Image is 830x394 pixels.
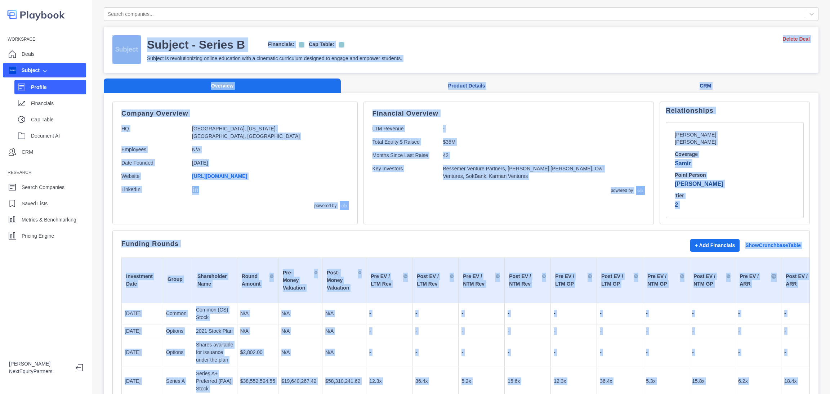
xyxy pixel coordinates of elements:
[554,327,594,335] p: -
[269,273,274,280] img: Sort
[675,159,795,168] p: Samir
[461,349,501,356] p: -
[314,202,336,209] p: powered by
[675,131,740,145] p: [PERSON_NAME] [PERSON_NAME]
[340,201,349,210] img: crunchbase-logo
[240,310,275,317] p: N/A
[31,116,86,124] p: Cap Table
[601,273,638,288] div: Post EV / LTM GP
[125,349,160,356] p: [DATE]
[461,327,501,335] p: -
[147,55,402,62] p: Subject is revolutionizing online education with a cinematic curriculum designed to engage and em...
[192,146,328,153] p: N/A
[281,349,319,356] p: N/A
[463,273,500,288] div: Pre EV / NTM Rev
[740,273,777,288] div: Pre EV / ARR
[646,377,686,385] p: 5.3x
[415,310,455,317] p: -
[121,146,186,153] p: Employees
[726,273,731,280] img: Sort
[9,360,70,368] p: [PERSON_NAME]
[372,111,645,116] p: Financial Overview
[309,41,334,48] p: Cap Table:
[666,108,804,113] p: Relationships
[634,273,638,280] img: Sort
[738,377,778,385] p: 6.2x
[646,327,686,335] p: -
[675,201,795,209] p: 2
[495,273,500,280] img: Sort
[646,349,686,356] p: -
[693,273,731,288] div: Post EV / NTM GP
[450,273,454,280] img: Sort
[125,310,160,317] p: [DATE]
[508,377,548,385] p: 15.6x
[121,111,349,116] p: Company Overview
[403,273,408,280] img: Sort
[242,273,274,288] div: Round Amount
[443,138,607,146] p: $35M
[443,152,607,159] p: 42
[240,377,275,385] p: $38,552,594.55
[121,241,179,247] p: Funding Rounds
[196,306,234,321] p: Common (CS) Stock
[121,125,186,140] p: HQ
[443,125,607,133] p: -
[22,232,54,240] p: Pricing Engine
[281,310,319,317] p: N/A
[600,377,640,385] p: 36.4x
[415,349,455,356] p: -
[281,377,319,385] p: $19,640,267.42
[22,216,76,224] p: Metrics & Benchmarking
[600,349,640,356] p: -
[166,349,190,356] p: Options
[692,377,732,385] p: 15.8x
[554,349,594,356] p: -
[600,327,640,335] p: -
[192,125,328,140] p: [GEOGRAPHIC_DATA], [US_STATE], [GEOGRAPHIC_DATA], [GEOGRAPHIC_DATA]
[369,377,409,385] p: 12.3x
[192,173,247,179] a: [URL][DOMAIN_NAME]
[240,327,275,335] p: N/A
[314,269,318,276] img: Sort
[121,159,186,167] p: Date Founded
[636,186,645,195] img: crunchbase-logo
[786,273,823,288] div: Post EV / ARR
[508,310,548,317] p: -
[555,273,592,288] div: Pre EV / LTM GP
[783,35,810,43] a: Delete Deal
[745,242,801,249] a: Show Crunchbase Table
[9,67,40,74] div: Subject
[508,349,548,356] p: -
[611,187,633,194] p: powered by
[592,79,818,93] button: CRM
[166,377,190,385] p: Series A
[31,84,86,91] p: Profile
[121,186,186,195] p: LinkedIn
[196,370,234,393] p: Series A+ Preferred (PAA) Stock
[121,173,186,180] p: Website
[299,42,304,48] img: on-logo
[738,327,778,335] p: -
[325,377,363,385] p: $58,310,241.62
[647,273,684,288] div: Pre EV / NTM GP
[22,200,48,207] p: Saved Lists
[327,269,362,292] div: Post-Money Valuation
[283,269,318,292] div: Pre-Money Valuation
[268,41,294,48] p: Financials:
[9,67,16,74] img: company image
[125,327,160,335] p: [DATE]
[22,184,64,191] p: Search Companies
[112,35,141,64] img: company-logo
[104,79,341,93] button: Overview
[339,42,344,48] img: on-logo
[692,327,732,335] p: -
[325,327,363,335] p: N/A
[325,310,363,317] p: N/A
[126,273,159,288] div: Investment Date
[372,138,437,146] p: Total Equity $ Raised
[675,193,795,199] h6: Tier
[784,327,824,335] p: -
[675,151,795,158] h6: Coverage
[341,79,592,93] button: Product Details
